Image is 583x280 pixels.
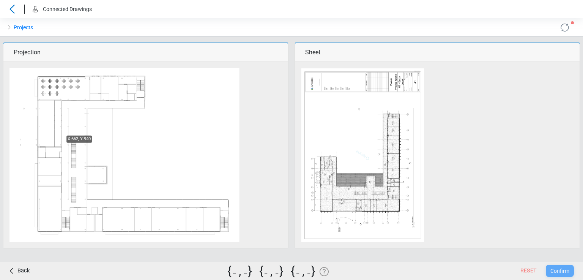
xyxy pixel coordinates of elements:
[17,266,30,275] span: Back
[14,23,33,32] a: Projects
[285,262,317,280] span: _ _
[301,68,424,242] img: Floor plan
[9,68,240,242] img: Floor plan
[43,6,92,12] span: Connected Drawings
[520,267,537,275] span: Reset
[221,262,253,280] span: _ _
[302,45,572,60] p: Sheet
[11,45,281,60] p: Projection
[253,262,285,280] span: _ _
